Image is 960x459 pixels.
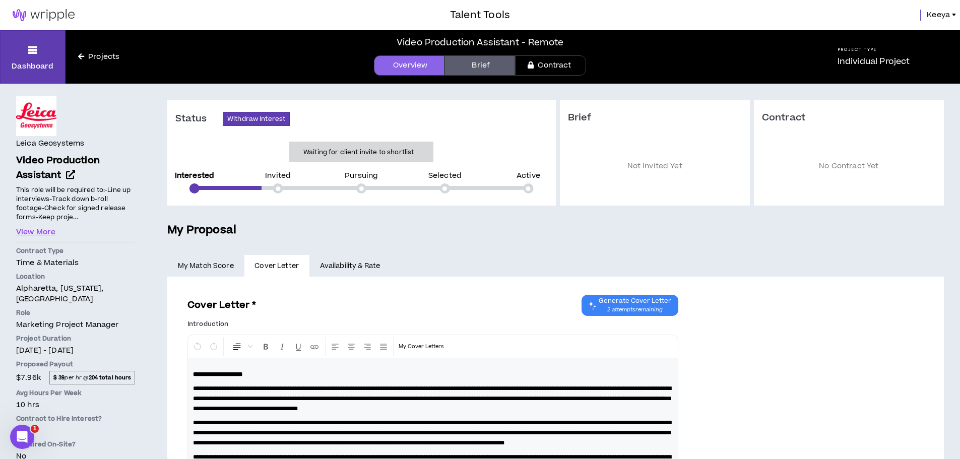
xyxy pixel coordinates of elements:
h3: Talent Tools [450,8,510,23]
p: Required On-Site? [16,440,135,449]
p: Dashboard [12,61,53,72]
p: Interested [175,172,214,179]
h3: Brief [568,112,742,124]
p: Avg Hours Per Week [16,388,135,398]
a: Projects [66,51,132,62]
h4: Leica Geosystems [16,138,84,149]
p: Individual Project [838,55,910,68]
p: Contract to Hire Interest? [16,414,135,423]
span: Cover Letter [254,260,299,272]
p: Selected [428,172,462,179]
iframe: Intercom live chat [10,425,34,449]
p: Invited [265,172,291,179]
span: Keeya [927,10,950,21]
p: This role will be required to:-Line up interviews-Track down b-roll footage-Check for signed rele... [16,184,135,222]
p: Alpharetta, [US_STATE], [GEOGRAPHIC_DATA] [16,283,135,304]
button: Format Italics [275,337,290,356]
span: 1 [31,425,39,433]
h3: Cover Letter * [187,298,257,312]
button: Withdraw Interest [223,112,290,126]
button: Undo [190,337,205,356]
span: Generate Cover Letter [599,297,671,305]
h5: My Proposal [167,222,944,239]
p: No Contract Yet [762,139,936,194]
div: Video Production Assistant - Remote [397,36,563,49]
p: My Cover Letters [399,342,444,352]
p: Contract Type [16,246,135,255]
p: Project Duration [16,334,135,343]
p: Not Invited Yet [568,139,742,194]
p: [DATE] - [DATE] [16,345,135,356]
p: Proposed Payout [16,360,135,369]
a: Brief [444,55,515,76]
a: My Match Score [167,255,244,277]
button: Format Bold [259,337,274,356]
label: Introduction [187,316,228,332]
p: No [16,425,135,436]
button: Left Align [328,337,343,356]
button: Redo [206,337,221,356]
p: 10 hrs [16,400,135,410]
a: Overview [374,55,444,76]
span: $7.96k [16,371,41,384]
h5: Project Type [838,46,910,53]
p: Location [16,272,135,281]
p: Pursuing [345,172,378,179]
button: Template [396,337,447,356]
span: Video Production Assistant [16,154,100,182]
button: Chat GPT Cover Letter [582,295,678,316]
button: Right Align [360,337,375,356]
a: Video Production Assistant [16,154,135,183]
p: Time & Materials [16,257,135,268]
a: Availability & Rate [309,255,391,277]
h3: Contract [762,112,936,124]
button: Insert Link [307,337,322,356]
a: Contract [515,55,586,76]
strong: 204 total hours [89,374,132,381]
span: per hr @ [49,371,135,384]
strong: $ 39 [53,374,65,381]
p: Waiting for client invite to shortlist [303,147,414,157]
h3: Status [175,113,223,125]
span: 2 attempts remaining [599,306,671,314]
p: Role [16,308,135,317]
button: Format Underline [291,337,306,356]
button: Center Align [344,337,359,356]
button: Justify Align [376,337,391,356]
p: Active [517,172,540,179]
span: Marketing Project Manager [16,319,119,330]
button: View More [16,227,55,238]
